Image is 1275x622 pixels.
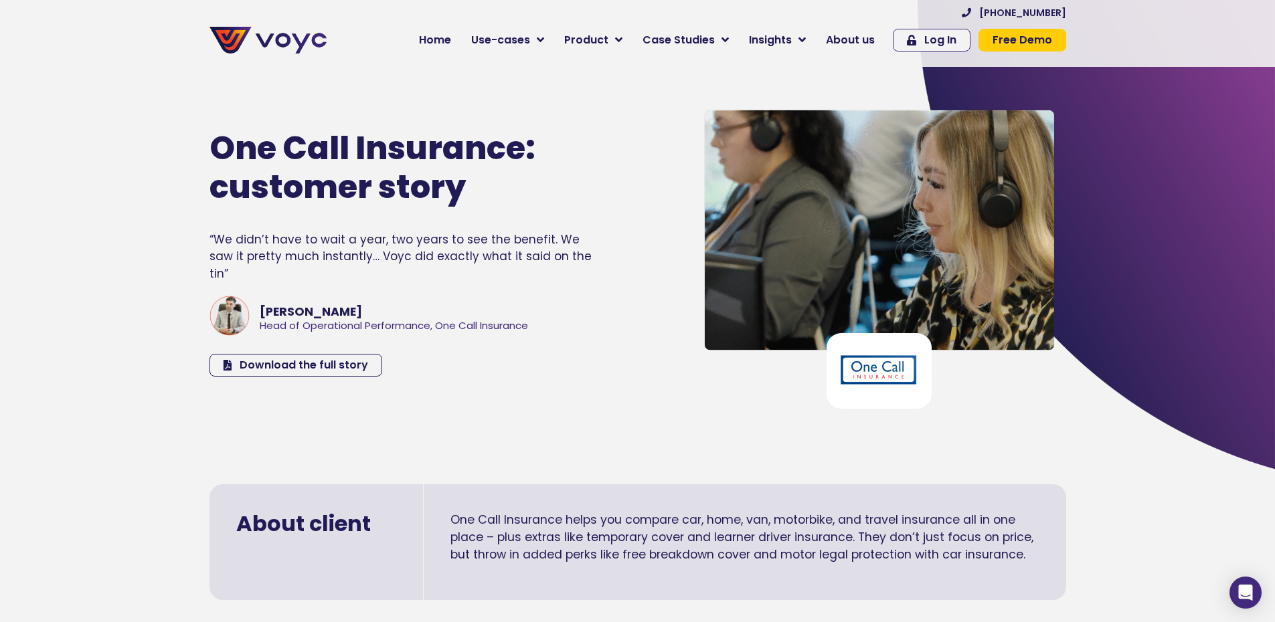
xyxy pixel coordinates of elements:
a: Insights [739,27,816,54]
a: Home [409,27,461,54]
a: Case Studies [632,27,739,54]
p: One Call Insurance helps you compare car, home, van, motorbike, and travel insurance all in one p... [450,511,1039,564]
a: Product [554,27,632,54]
img: voyc-full-logo [209,27,327,54]
span: About us [826,32,875,48]
h1: One Call Insurance: customer story [209,129,570,206]
span: Free Demo [993,35,1052,45]
div: Head of Operational Performance, One Call Insurance [260,321,528,331]
a: [PHONE_NUMBER] [962,8,1066,17]
a: Download the full story [209,354,382,377]
span: Download the full story [240,360,368,371]
span: Use-cases [471,32,530,48]
span: Case Studies [643,32,715,48]
div: Open Intercom Messenger [1229,577,1262,609]
a: Log In [893,29,970,51]
a: Free Demo [979,29,1066,51]
span: Log In [924,35,956,45]
h2: About client [236,511,396,536]
div: “We didn’t have to wait a year, two years to see the benefit. We saw it pretty much instantly… Vo... [209,231,592,283]
div: [PERSON_NAME] [260,303,528,320]
span: Insights [749,32,792,48]
span: [PHONE_NUMBER] [979,8,1066,17]
a: About us [816,27,885,54]
span: Product [564,32,608,48]
a: Use-cases [461,27,554,54]
span: Home [419,32,451,48]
